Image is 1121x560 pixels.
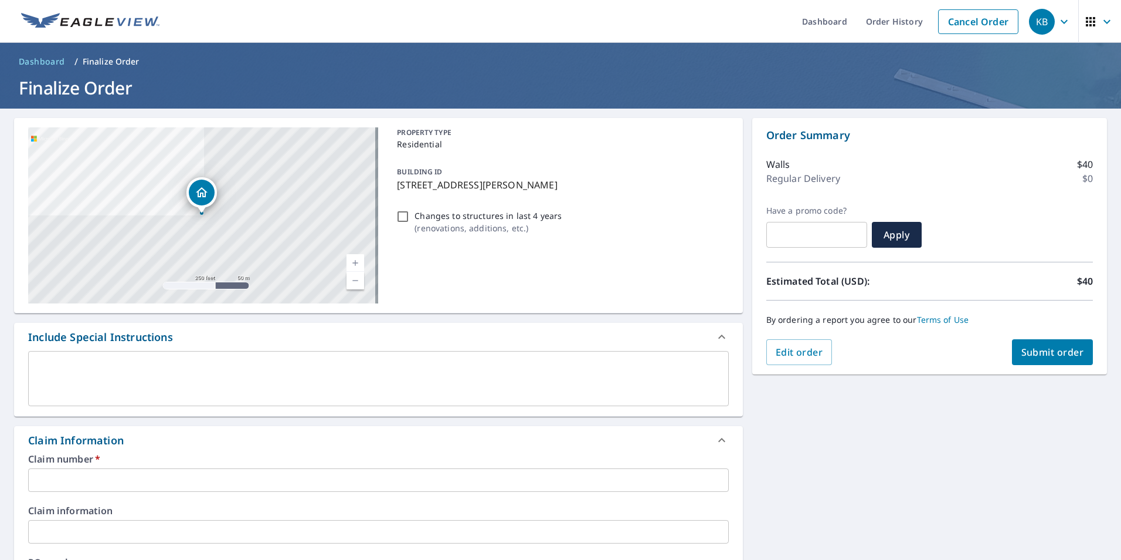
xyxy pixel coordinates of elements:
a: Dashboard [14,52,70,71]
span: Dashboard [19,56,65,68]
p: Order Summary [766,127,1093,143]
button: Edit order [766,339,833,365]
div: Include Special Instructions [14,323,743,351]
h1: Finalize Order [14,76,1107,100]
p: Estimated Total (USD): [766,274,930,288]
a: Cancel Order [938,9,1018,34]
div: KB [1029,9,1055,35]
div: Dropped pin, building 1, Residential property, 158 Greenly St Holland, MI 49424 [186,177,217,214]
label: Claim number [28,454,729,464]
label: Claim information [28,506,729,515]
button: Submit order [1012,339,1093,365]
label: Have a promo code? [766,205,867,216]
span: Apply [881,228,912,241]
p: $0 [1082,171,1093,185]
a: Current Level 17, Zoom Out [347,272,364,289]
nav: breadcrumb [14,52,1107,71]
span: Submit order [1021,346,1084,359]
div: Claim Information [14,426,743,454]
p: Residential [397,138,723,150]
p: Finalize Order [83,56,140,68]
a: Current Level 17, Zoom In [347,254,364,272]
p: $40 [1077,157,1093,171]
p: Regular Delivery [766,171,840,185]
span: Edit order [776,346,823,359]
button: Apply [872,222,922,248]
p: ( renovations, additions, etc. ) [415,222,562,234]
li: / [74,55,78,69]
p: $40 [1077,274,1093,288]
div: Include Special Instructions [28,329,173,345]
p: PROPERTY TYPE [397,127,723,138]
p: Walls [766,157,790,171]
p: Changes to structures in last 4 years [415,210,562,222]
p: [STREET_ADDRESS][PERSON_NAME] [397,178,723,192]
p: BUILDING ID [397,167,442,177]
p: By ordering a report you agree to our [766,315,1093,325]
div: Claim Information [28,433,124,448]
a: Terms of Use [917,314,969,325]
img: EV Logo [21,13,159,31]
